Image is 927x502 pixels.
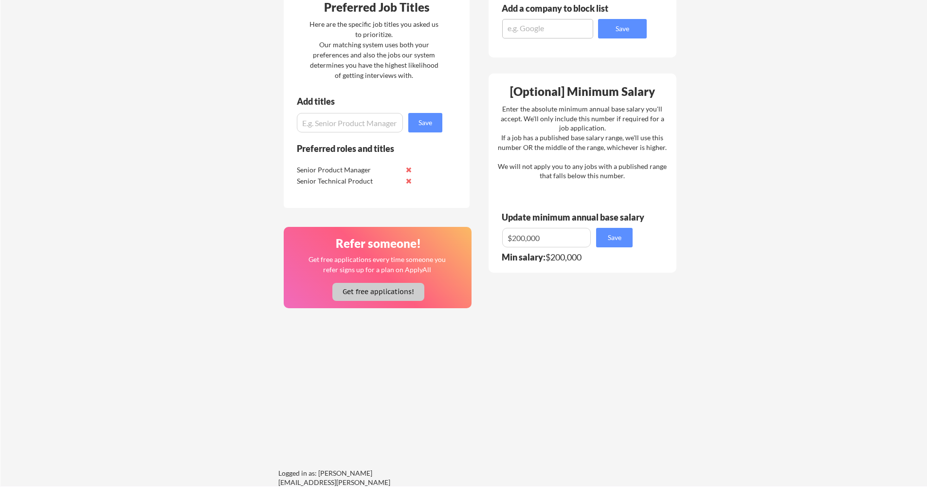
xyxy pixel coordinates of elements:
button: Save [596,228,633,247]
div: [Optional] Minimum Salary [492,86,673,97]
div: Logged in as: [PERSON_NAME][EMAIL_ADDRESS][PERSON_NAME][DOMAIN_NAME] [278,468,424,497]
div: Senior Product Manager [297,165,400,175]
input: E.g. Senior Product Manager [297,113,403,132]
div: Update minimum annual base salary [502,213,648,222]
div: Senior Technical Product Manager [297,176,400,195]
button: Get free applications! [332,283,424,301]
div: Preferred Job Titles [286,1,467,13]
div: Enter the absolute minimum annual base salary you'll accept. We'll only include this number if re... [498,104,667,181]
div: Get free applications every time someone you refer signs up for a plan on ApplyAll [308,254,446,275]
div: $200,000 [502,253,639,261]
div: Preferred roles and titles [297,144,429,153]
button: Save [408,113,442,132]
div: Add titles [297,97,434,106]
button: Save [598,19,647,38]
input: E.g. $100,000 [502,228,591,247]
strong: Min salary: [502,252,545,262]
div: Here are the specific job titles you asked us to prioritize. Our matching system uses both your p... [307,19,441,80]
div: Refer someone! [288,238,469,249]
div: Add a company to block list [502,4,623,13]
